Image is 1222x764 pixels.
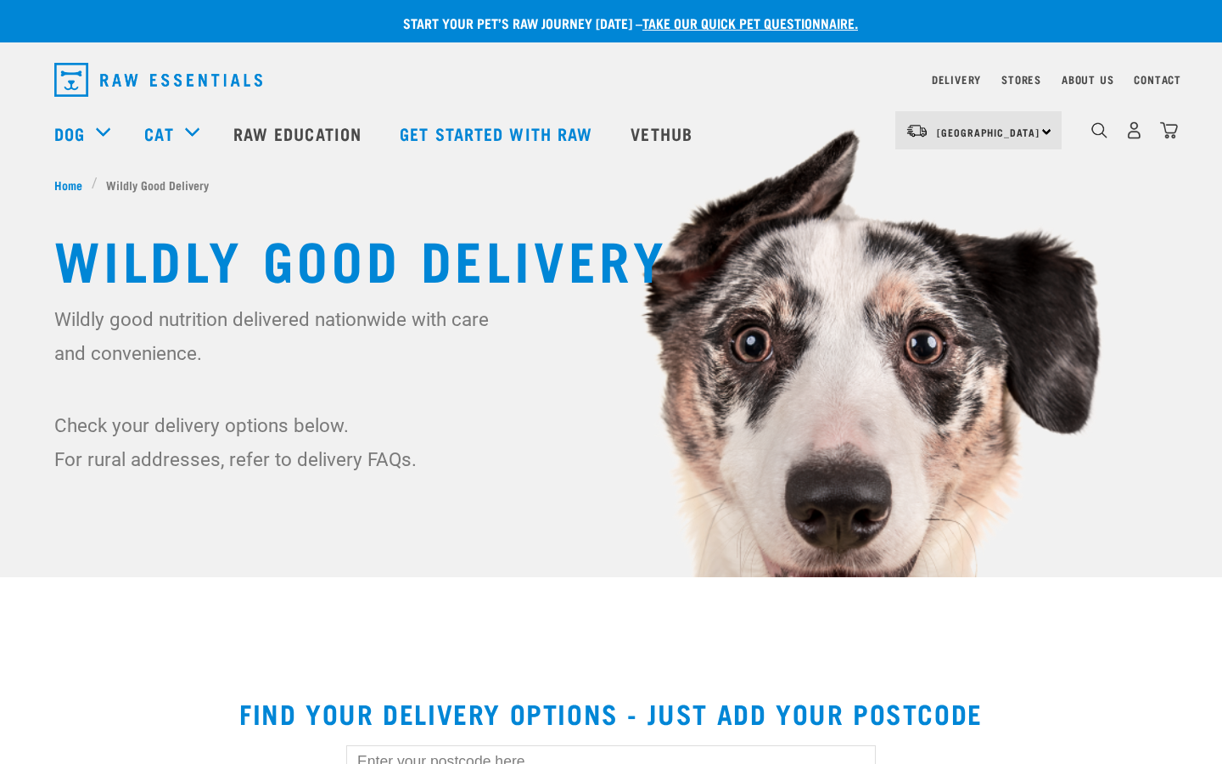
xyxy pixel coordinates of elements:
[54,408,500,476] p: Check your delivery options below. For rural addresses, refer to delivery FAQs.
[1091,122,1107,138] img: home-icon-1@2x.png
[383,99,614,167] a: Get started with Raw
[216,99,383,167] a: Raw Education
[1001,76,1041,82] a: Stores
[1062,76,1113,82] a: About Us
[54,176,1168,194] nav: breadcrumbs
[905,123,928,138] img: van-moving.png
[54,63,262,97] img: Raw Essentials Logo
[1160,121,1178,139] img: home-icon@2x.png
[54,176,82,194] span: Home
[642,19,858,26] a: take our quick pet questionnaire.
[1134,76,1181,82] a: Contact
[932,76,981,82] a: Delivery
[54,302,500,370] p: Wildly good nutrition delivered nationwide with care and convenience.
[41,56,1181,104] nav: dropdown navigation
[1125,121,1143,139] img: user.png
[54,176,92,194] a: Home
[54,121,85,146] a: Dog
[614,99,714,167] a: Vethub
[54,228,1168,289] h1: Wildly Good Delivery
[20,698,1202,728] h2: Find your delivery options - just add your postcode
[144,121,173,146] a: Cat
[937,129,1040,135] span: [GEOGRAPHIC_DATA]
